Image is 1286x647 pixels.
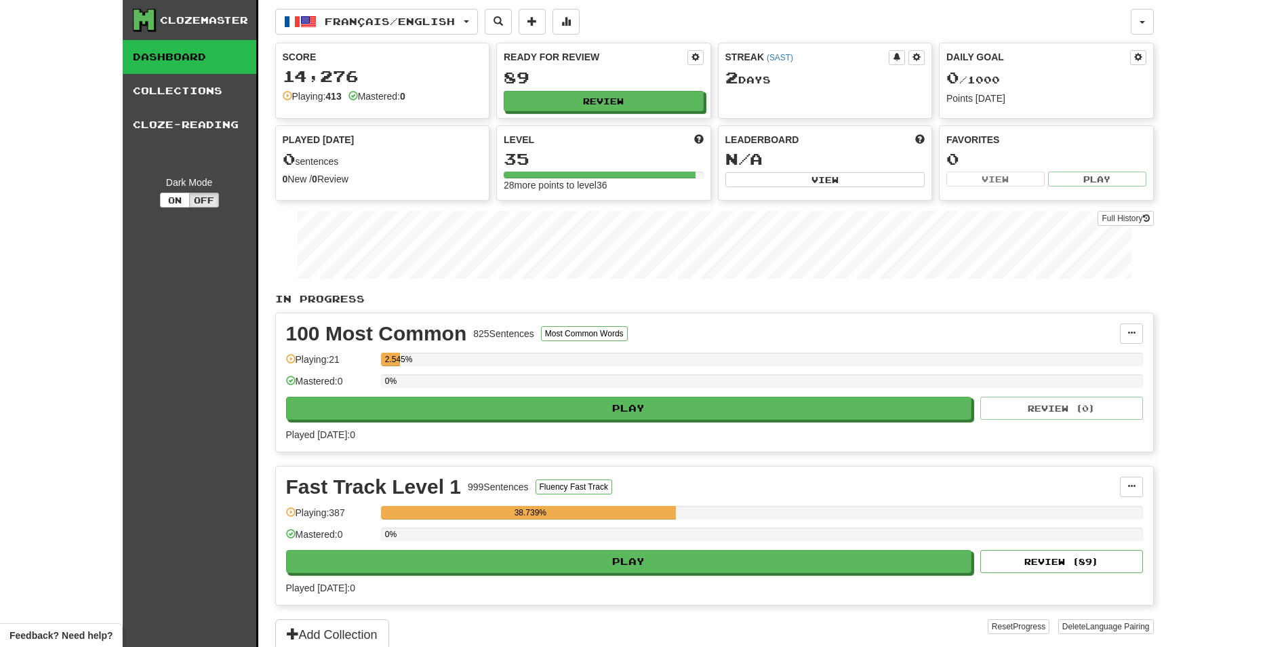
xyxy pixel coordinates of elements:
div: Fast Track Level 1 [286,477,462,497]
div: Playing: 21 [286,353,374,375]
span: Language Pairing [1085,622,1149,631]
span: Played [DATE]: 0 [286,429,355,440]
div: 0 [946,151,1146,168]
span: Leaderboard [725,133,799,146]
button: Play [286,550,972,573]
button: Français/English [275,9,478,35]
button: DeleteLanguage Pairing [1058,619,1154,634]
span: 2 [725,68,738,87]
div: Playing: [283,90,342,103]
div: Streak [725,50,889,64]
span: Français / English [325,16,455,27]
div: 89 [504,69,704,86]
div: Mastered: [348,90,405,103]
span: Score more points to level up [694,133,704,146]
a: (SAST) [767,53,793,62]
div: New / Review [283,172,483,186]
a: Dashboard [123,40,256,74]
span: Played [DATE] [283,133,355,146]
button: Most Common Words [541,326,628,341]
button: Review (89) [980,550,1143,573]
a: Full History [1098,211,1153,226]
button: Review (0) [980,397,1143,420]
div: Mastered: 0 [286,374,374,397]
a: Collections [123,74,256,108]
span: / 1000 [946,74,1000,85]
button: More stats [552,9,580,35]
button: Add sentence to collection [519,9,546,35]
button: On [160,193,190,208]
button: Search sentences [485,9,512,35]
div: Score [283,50,483,64]
span: Progress [1013,622,1045,631]
div: Mastered: 0 [286,528,374,550]
strong: 0 [312,174,317,184]
button: View [946,172,1045,187]
span: N/A [725,149,763,168]
span: Played [DATE]: 0 [286,583,355,593]
div: 14,276 [283,68,483,85]
strong: 0 [283,174,288,184]
div: Dark Mode [133,176,246,189]
div: Ready for Review [504,50,687,64]
div: Daily Goal [946,50,1130,65]
button: Play [1048,172,1146,187]
button: Review [504,91,704,111]
div: 35 [504,151,704,168]
div: Day s [725,69,925,87]
a: Cloze-Reading [123,108,256,142]
button: ResetProgress [988,619,1049,634]
span: Open feedback widget [9,629,113,642]
button: View [725,172,925,187]
div: Clozemaster [160,14,248,27]
p: In Progress [275,292,1154,306]
span: This week in points, UTC [915,133,925,146]
div: 825 Sentences [473,327,534,340]
div: Playing: 387 [286,506,374,528]
div: 28 more points to level 36 [504,178,704,192]
div: 100 Most Common [286,323,467,344]
div: sentences [283,151,483,168]
strong: 413 [325,91,341,102]
button: Play [286,397,972,420]
div: Points [DATE] [946,92,1146,105]
div: 999 Sentences [468,480,529,494]
button: Off [189,193,219,208]
div: 38.739% [385,506,676,519]
button: Fluency Fast Track [536,479,612,494]
div: Favorites [946,133,1146,146]
span: 0 [283,149,296,168]
span: 0 [946,68,959,87]
strong: 0 [400,91,405,102]
div: 2.545% [385,353,400,366]
span: Level [504,133,534,146]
